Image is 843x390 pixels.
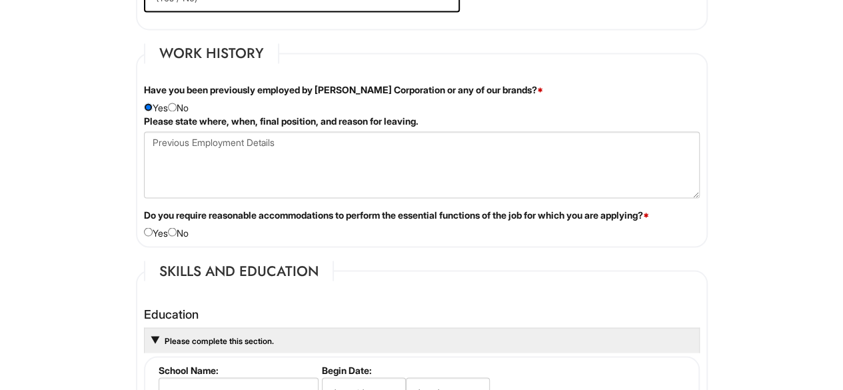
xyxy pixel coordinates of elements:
[134,83,710,115] div: Yes No
[144,261,334,281] legend: Skills and Education
[144,131,700,198] textarea: Previous Employment Details
[159,364,317,375] label: School Name:
[144,83,543,97] label: Have you been previously employed by [PERSON_NAME] Corporation or any of our brands?
[134,208,710,239] div: Yes No
[144,115,419,128] label: Please state where, when, final position, and reason for leaving.
[144,208,649,221] label: Do you require reasonable accommodations to perform the essential functions of the job for which ...
[144,307,700,321] h4: Education
[144,43,279,63] legend: Work History
[322,364,506,375] label: Begin Date:
[163,335,274,345] a: Please complete this section.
